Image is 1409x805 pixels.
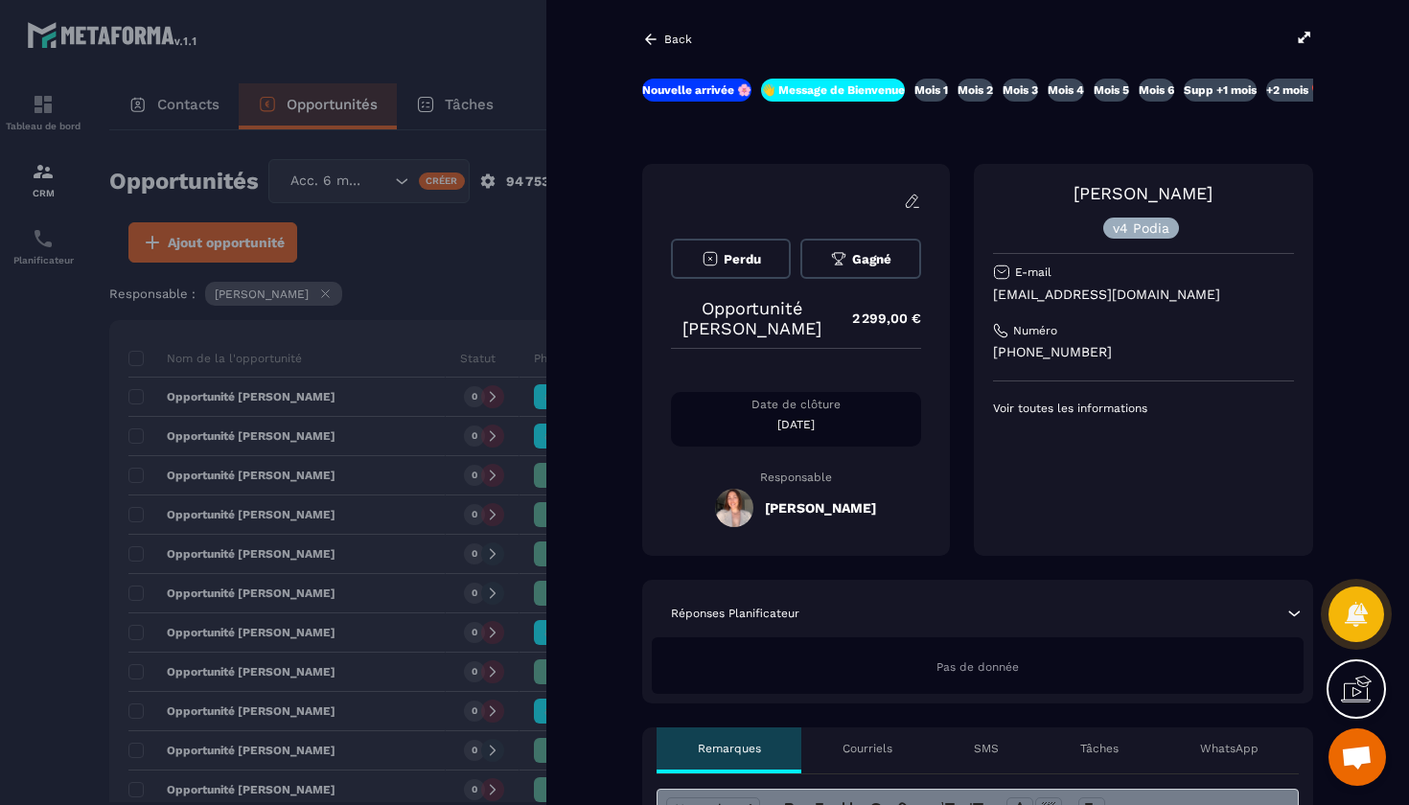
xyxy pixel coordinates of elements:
[698,741,761,756] p: Remarques
[671,397,921,412] p: Date de clôture
[914,82,948,98] p: Mois 1
[1113,221,1169,235] p: v4 Podia
[1015,264,1051,280] p: E-mail
[664,33,692,46] p: Back
[671,298,833,338] p: Opportunité [PERSON_NAME]
[671,417,921,432] p: [DATE]
[642,82,751,98] p: Nouvelle arrivée 🌸
[1074,183,1213,203] a: [PERSON_NAME]
[852,252,891,266] span: Gagné
[974,741,999,756] p: SMS
[993,343,1294,361] p: [PHONE_NUMBER]
[765,500,876,516] h5: [PERSON_NAME]
[1266,82,1326,98] p: +2 mois ❤️
[993,401,1294,416] p: Voir toutes les informations
[1200,741,1259,756] p: WhatsApp
[843,741,892,756] p: Courriels
[1139,82,1174,98] p: Mois 6
[1003,82,1038,98] p: Mois 3
[1013,323,1057,338] p: Numéro
[671,239,791,279] button: Perdu
[958,82,993,98] p: Mois 2
[761,82,905,98] p: 👋 Message de Bienvenue
[671,471,921,484] p: Responsable
[1094,82,1129,98] p: Mois 5
[1080,741,1119,756] p: Tâches
[1048,82,1084,98] p: Mois 4
[1184,82,1257,98] p: Supp +1 mois
[800,239,920,279] button: Gagné
[1328,728,1386,786] a: Ouvrir le chat
[724,252,761,266] span: Perdu
[993,286,1294,304] p: [EMAIL_ADDRESS][DOMAIN_NAME]
[936,660,1019,674] span: Pas de donnée
[833,300,921,337] p: 2 299,00 €
[671,606,799,621] p: Réponses Planificateur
